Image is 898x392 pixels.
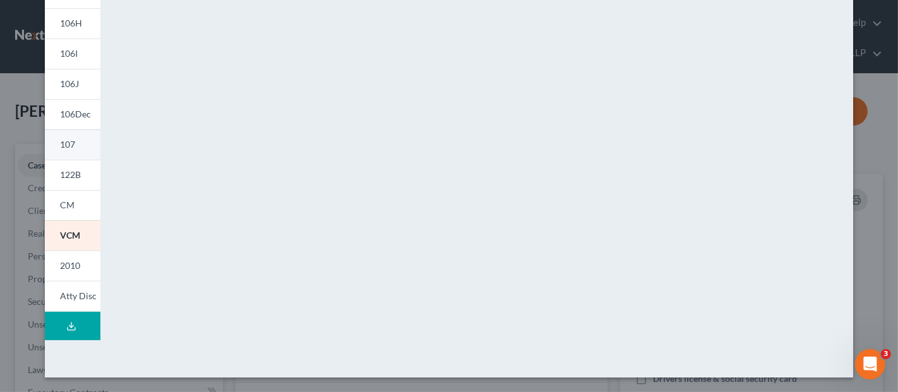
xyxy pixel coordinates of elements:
[60,48,78,59] span: 106I
[45,220,100,251] a: VCM
[45,160,100,190] a: 122B
[45,190,100,220] a: CM
[45,99,100,129] a: 106Dec
[45,39,100,69] a: 106I
[60,139,75,150] span: 107
[60,78,79,89] span: 106J
[60,290,97,301] span: Atty Disc
[60,230,80,241] span: VCM
[45,129,100,160] a: 107
[60,260,80,271] span: 2010
[45,281,100,312] a: Atty Disc
[855,349,885,379] iframe: Intercom live chat
[60,18,82,28] span: 106H
[45,69,100,99] a: 106J
[60,169,81,180] span: 122B
[45,8,100,39] a: 106H
[45,251,100,281] a: 2010
[60,199,75,210] span: CM
[60,109,91,119] span: 106Dec
[881,349,891,359] span: 3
